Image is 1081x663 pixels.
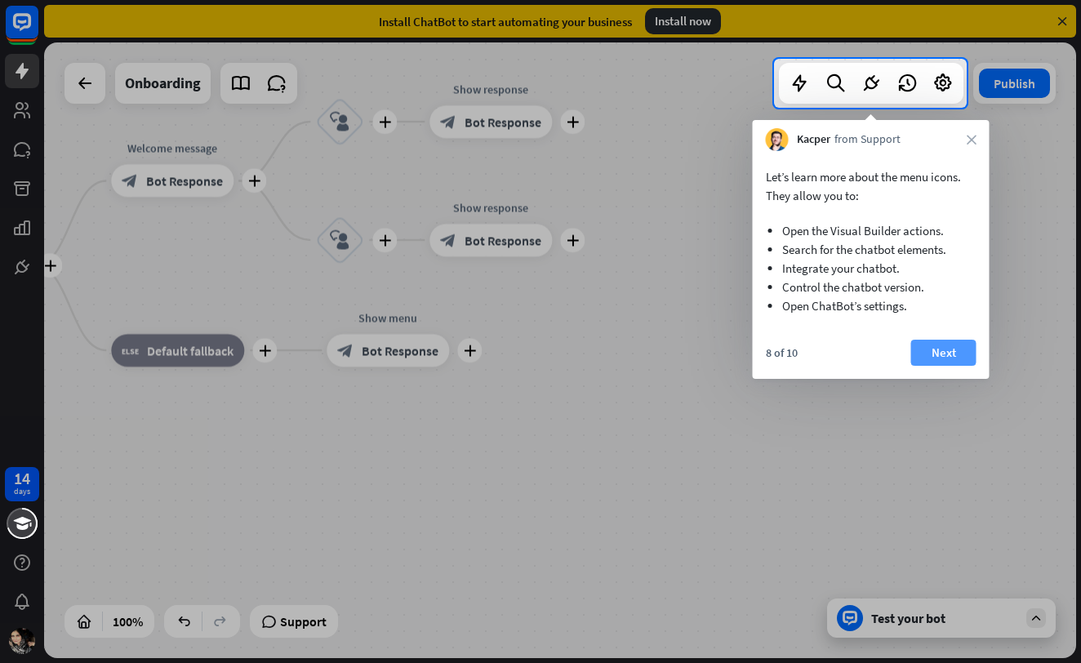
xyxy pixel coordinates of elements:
[782,278,960,296] li: Control the chatbot version.
[13,7,62,56] button: Open LiveChat chat widget
[797,131,830,148] span: Kacper
[766,167,976,205] p: Let’s learn more about the menu icons. They allow you to:
[967,135,976,145] i: close
[911,340,976,366] button: Next
[782,296,960,315] li: Open ChatBot’s settings.
[766,345,798,360] div: 8 of 10
[834,131,901,148] span: from Support
[782,240,960,259] li: Search for the chatbot elements.
[782,259,960,278] li: Integrate your chatbot.
[782,221,960,240] li: Open the Visual Builder actions.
